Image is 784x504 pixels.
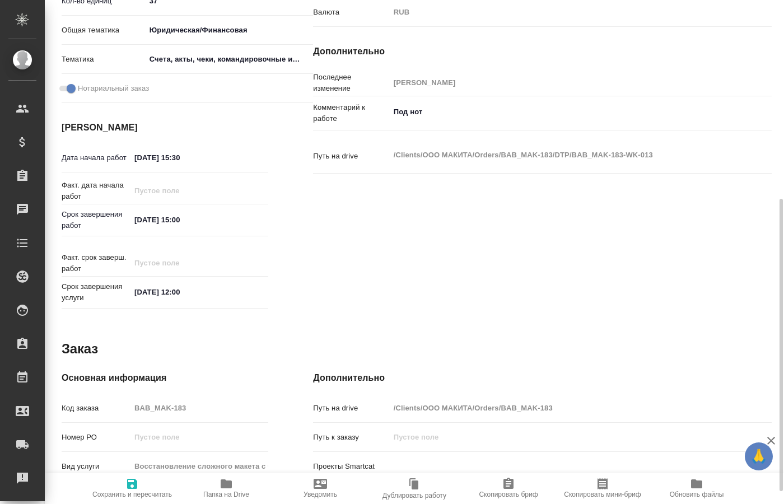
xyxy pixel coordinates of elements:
p: Проекты Smartcat [313,461,389,472]
div: RUB [390,3,734,22]
p: Дата начала работ [62,152,130,164]
button: Обновить файлы [650,473,744,504]
button: Уведомить [273,473,367,504]
span: Сохранить и пересчитать [92,491,172,498]
span: 🙏 [749,445,768,468]
span: Дублировать работу [382,492,446,500]
h4: Основная информация [62,371,268,385]
textarea: /Clients/ООО МАКИТА/Orders/BAB_MAK-183/DTP/BAB_MAK-183-WK-013 [390,146,734,165]
p: Путь на drive [313,403,389,414]
p: Общая тематика [62,25,146,36]
input: ✎ Введи что-нибудь [130,150,228,166]
input: Пустое поле [390,429,734,445]
p: Валюта [313,7,389,18]
h4: [PERSON_NAME] [62,121,268,134]
p: Факт. срок заверш. работ [62,252,130,274]
span: Уведомить [304,491,337,498]
input: Пустое поле [130,183,228,199]
div: Юридическая/Финансовая [146,21,314,40]
button: Папка на Drive [179,473,273,504]
p: Код заказа [62,403,130,414]
input: ✎ Введи что-нибудь [130,212,228,228]
input: ✎ Введи что-нибудь [130,284,228,300]
span: Папка на Drive [203,491,249,498]
p: Срок завершения работ [62,209,130,231]
span: Скопировать бриф [479,491,538,498]
span: Обновить файлы [670,491,724,498]
p: Вид услуги [62,461,130,472]
h4: Дополнительно [313,45,772,58]
button: Дублировать работу [367,473,461,504]
textarea: Под нот [390,102,734,122]
p: Номер РО [62,432,130,443]
div: Счета, акты, чеки, командировочные и таможенные документы [146,50,314,69]
p: Путь на drive [313,151,389,162]
input: Пустое поле [390,400,734,416]
p: Срок завершения услуги [62,281,130,304]
p: Факт. дата начала работ [62,180,130,202]
h4: Дополнительно [313,371,772,385]
button: Сохранить и пересчитать [85,473,179,504]
input: Пустое поле [390,74,734,91]
h2: Заказ [62,340,98,358]
button: 🙏 [745,442,773,470]
span: Нотариальный заказ [78,83,149,94]
p: Путь к заказу [313,432,389,443]
p: Последнее изменение [313,72,389,94]
button: Скопировать мини-бриф [556,473,650,504]
input: Пустое поле [130,400,268,416]
p: Тематика [62,54,146,65]
input: Пустое поле [130,429,268,445]
input: Пустое поле [130,255,228,271]
button: Скопировать бриф [461,473,556,504]
input: Пустое поле [130,458,268,474]
p: Комментарий к работе [313,102,389,124]
span: Скопировать мини-бриф [564,491,641,498]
